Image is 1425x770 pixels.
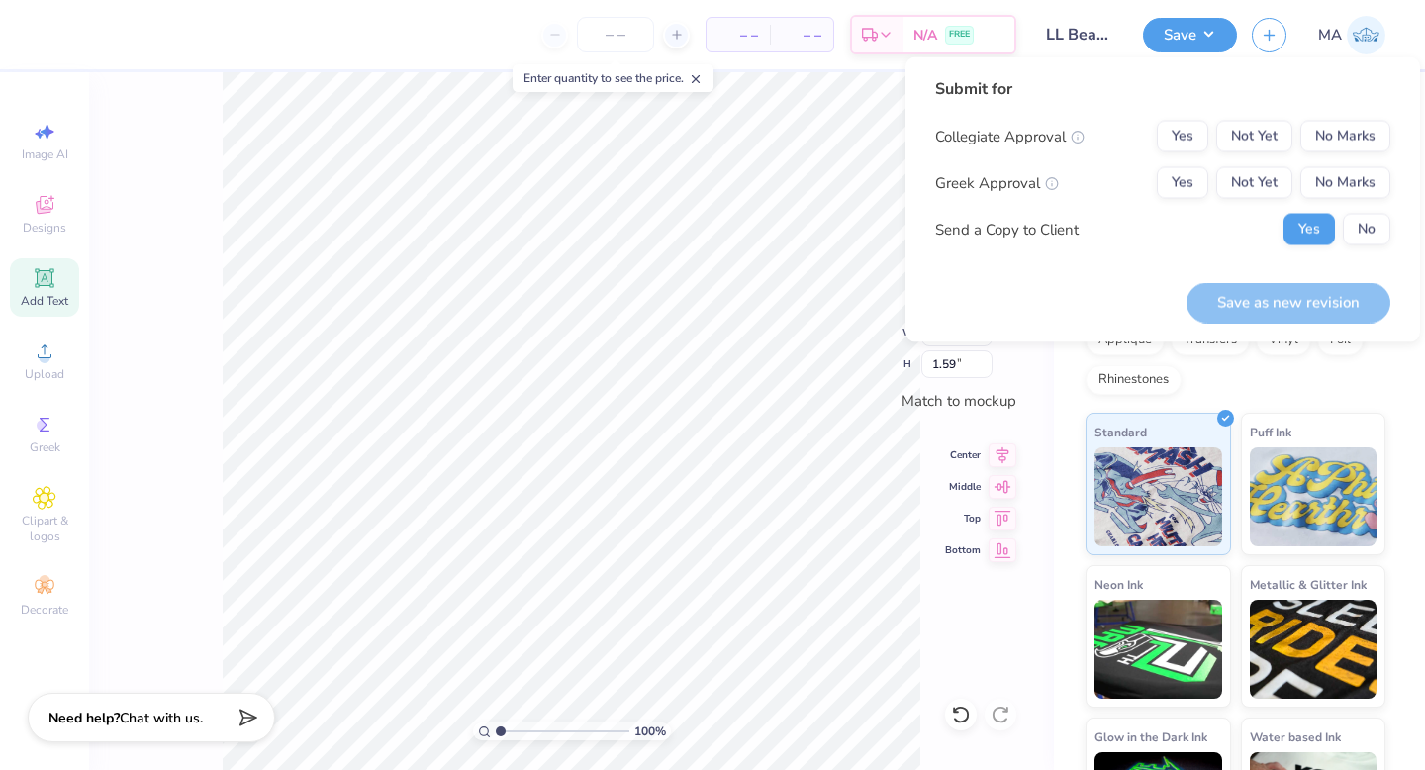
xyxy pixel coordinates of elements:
button: Not Yet [1216,167,1292,199]
img: Mahitha Anumola [1347,16,1385,54]
img: Metallic & Glitter Ink [1250,600,1377,699]
span: Standard [1094,422,1147,442]
button: Yes [1157,167,1208,199]
div: Enter quantity to see the price. [513,64,713,92]
div: Submit for [935,77,1390,101]
span: – – [782,25,821,46]
button: No Marks [1300,167,1390,199]
span: Greek [30,439,60,455]
span: Middle [945,480,981,494]
span: Chat with us. [120,709,203,727]
img: Standard [1094,447,1222,546]
span: Image AI [22,146,68,162]
div: Greek Approval [935,171,1059,194]
button: No [1343,214,1390,245]
input: – – [577,17,654,52]
img: Neon Ink [1094,600,1222,699]
input: Untitled Design [1031,15,1128,54]
span: Water based Ink [1250,726,1341,747]
span: Upload [25,366,64,382]
div: Collegiate Approval [935,125,1085,147]
span: – – [718,25,758,46]
div: Send a Copy to Client [935,218,1079,241]
span: Clipart & logos [10,513,79,544]
strong: Need help? [48,709,120,727]
span: Bottom [945,543,981,557]
span: Add Text [21,293,68,309]
button: Yes [1157,121,1208,152]
button: Not Yet [1216,121,1292,152]
span: Neon Ink [1094,574,1143,595]
button: No Marks [1300,121,1390,152]
span: MA [1318,24,1342,47]
span: Glow in the Dark Ink [1094,726,1207,747]
button: Yes [1283,214,1335,245]
span: Designs [23,220,66,236]
span: N/A [913,25,937,46]
a: MA [1318,16,1385,54]
span: FREE [949,28,970,42]
span: Center [945,448,981,462]
div: Rhinestones [1086,365,1182,395]
span: Metallic & Glitter Ink [1250,574,1367,595]
span: 100 % [634,722,666,740]
button: Save [1143,18,1237,52]
img: Puff Ink [1250,447,1377,546]
span: Decorate [21,602,68,618]
span: Top [945,512,981,526]
span: Puff Ink [1250,422,1291,442]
